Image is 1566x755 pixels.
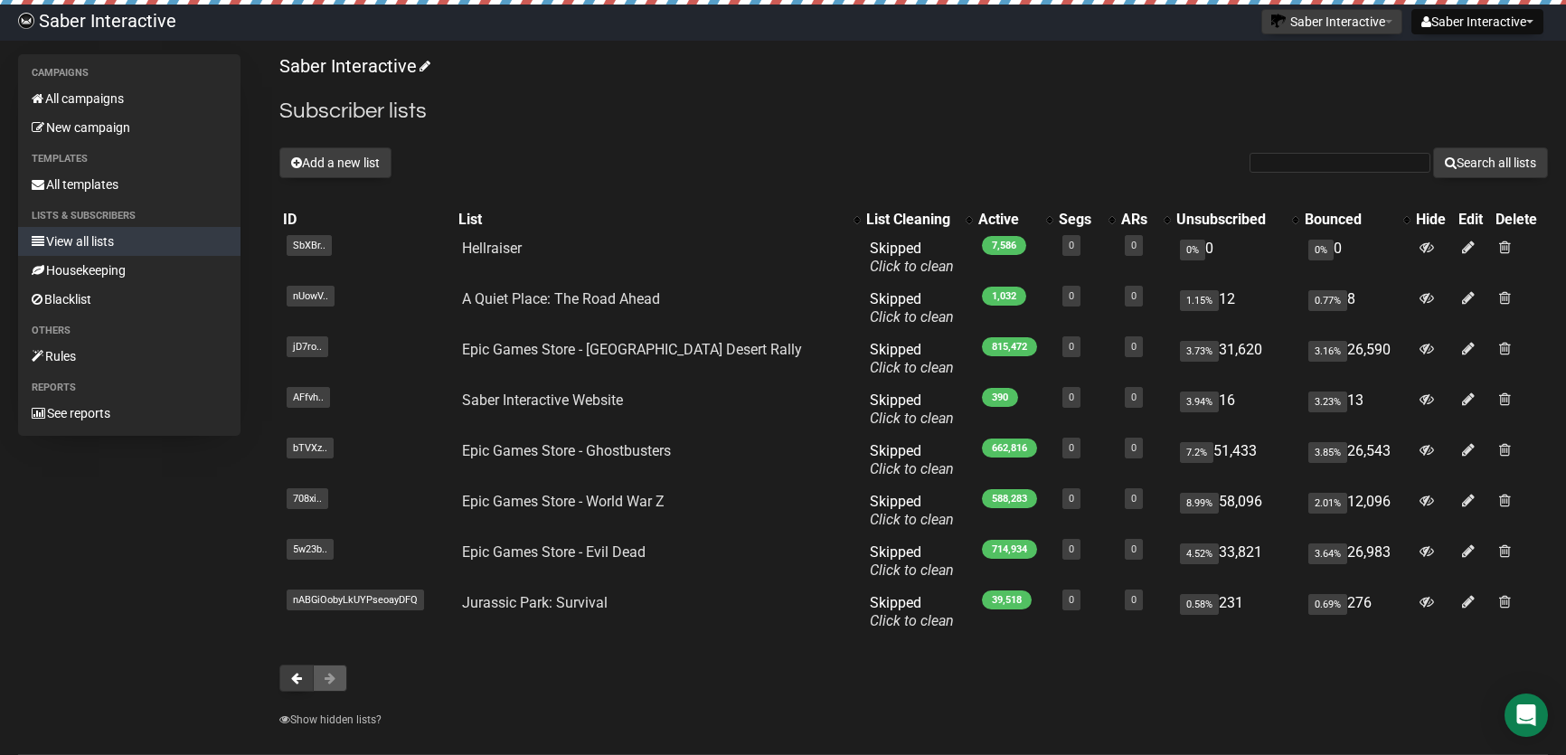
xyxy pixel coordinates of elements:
span: 3.94% [1180,392,1219,412]
span: 3.16% [1308,341,1347,362]
a: 0 [1131,392,1137,403]
span: Skipped [870,290,954,326]
div: Hide [1416,211,1451,229]
a: 0 [1131,442,1137,454]
li: Others [18,320,241,342]
img: 1.png [1271,14,1286,28]
a: View all lists [18,227,241,256]
span: 390 [982,388,1018,407]
span: 1.15% [1180,290,1219,311]
a: Click to clean [870,612,954,629]
span: Skipped [870,594,954,629]
span: 0.77% [1308,290,1347,311]
td: 31,620 [1173,334,1301,384]
img: ec1bccd4d48495f5e7d53d9a520ba7e5 [18,13,34,29]
a: Hellraiser [462,240,522,257]
a: 0 [1131,594,1137,606]
a: 0 [1069,442,1074,454]
td: 231 [1173,587,1301,637]
td: 26,543 [1301,435,1412,486]
span: Skipped [870,442,954,477]
a: Click to clean [870,308,954,326]
span: 4.52% [1180,543,1219,564]
span: 39,518 [982,590,1032,609]
a: Saber Interactive [279,55,428,77]
span: 815,472 [982,337,1037,356]
span: SbXBr.. [287,235,332,256]
a: 0 [1069,594,1074,606]
span: 2.01% [1308,493,1347,514]
a: Rules [18,342,241,371]
td: 26,983 [1301,536,1412,587]
a: Epic Games Store - Evil Dead [462,543,646,561]
span: 5w23b.. [287,539,334,560]
div: Edit [1458,211,1487,229]
a: 0 [1069,290,1074,302]
a: Show hidden lists? [279,713,382,726]
td: 0 [1173,232,1301,283]
span: 7,586 [982,236,1026,255]
span: bTVXz.. [287,438,334,458]
th: ID: No sort applied, sorting is disabled [279,207,455,232]
a: Epic Games Store - Ghostbusters [462,442,671,459]
a: Blacklist [18,285,241,314]
a: 0 [1131,341,1137,353]
button: Add a new list [279,147,391,178]
td: 0 [1301,232,1412,283]
td: 58,096 [1173,486,1301,536]
a: See reports [18,399,241,428]
span: Skipped [870,341,954,376]
span: 0% [1180,240,1205,260]
div: Active [978,211,1037,229]
span: 7.2% [1180,442,1213,463]
a: 0 [1131,240,1137,251]
li: Campaigns [18,62,241,84]
span: 0% [1308,240,1334,260]
li: Lists & subscribers [18,205,241,227]
span: 0.58% [1180,594,1219,615]
a: Click to clean [870,359,954,376]
button: Saber Interactive [1411,9,1543,34]
a: 0 [1131,290,1137,302]
h2: Subscriber lists [279,95,1548,127]
a: Click to clean [870,460,954,477]
th: Segs: No sort applied, activate to apply an ascending sort [1055,207,1118,232]
span: 3.73% [1180,341,1219,362]
a: Click to clean [870,511,954,528]
a: 0 [1069,543,1074,555]
span: Skipped [870,543,954,579]
a: All templates [18,170,241,199]
a: New campaign [18,113,241,142]
li: Templates [18,148,241,170]
a: A Quiet Place: The Road Ahead [462,290,660,307]
span: jD7ro.. [287,336,328,357]
a: 0 [1131,493,1137,505]
a: Housekeeping [18,256,241,285]
a: Jurassic Park: Survival [462,594,608,611]
td: 33,821 [1173,536,1301,587]
span: AFfvh.. [287,387,330,408]
a: 0 [1069,240,1074,251]
td: 51,433 [1173,435,1301,486]
span: 588,283 [982,489,1037,508]
th: List: No sort applied, activate to apply an ascending sort [455,207,863,232]
span: 1,032 [982,287,1026,306]
td: 16 [1173,384,1301,435]
a: Epic Games Store - [GEOGRAPHIC_DATA] Desert Rally [462,341,802,358]
th: Bounced: No sort applied, activate to apply an ascending sort [1301,207,1412,232]
td: 12,096 [1301,486,1412,536]
th: Hide: No sort applied, sorting is disabled [1412,207,1455,232]
td: 276 [1301,587,1412,637]
div: Bounced [1305,211,1394,229]
div: Segs [1059,211,1099,229]
th: Edit: No sort applied, sorting is disabled [1455,207,1491,232]
div: ID [283,211,451,229]
a: 0 [1131,543,1137,555]
div: List [458,211,845,229]
a: All campaigns [18,84,241,113]
span: 8.99% [1180,493,1219,514]
button: Saber Interactive [1261,9,1402,34]
a: 0 [1069,392,1074,403]
span: Skipped [870,240,954,275]
span: 3.64% [1308,543,1347,564]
